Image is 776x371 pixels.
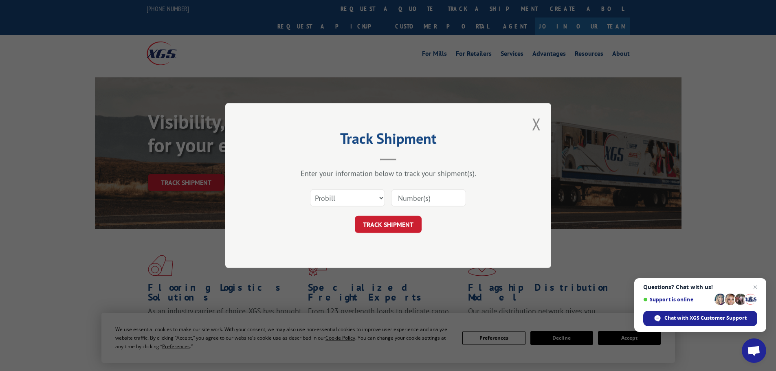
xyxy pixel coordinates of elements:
[643,311,757,326] div: Chat with XGS Customer Support
[391,189,466,206] input: Number(s)
[643,284,757,290] span: Questions? Chat with us!
[266,169,510,178] div: Enter your information below to track your shipment(s).
[532,113,541,135] button: Close modal
[750,282,760,292] span: Close chat
[664,314,747,322] span: Chat with XGS Customer Support
[266,133,510,148] h2: Track Shipment
[355,216,422,233] button: TRACK SHIPMENT
[643,296,712,303] span: Support is online
[742,338,766,363] div: Open chat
